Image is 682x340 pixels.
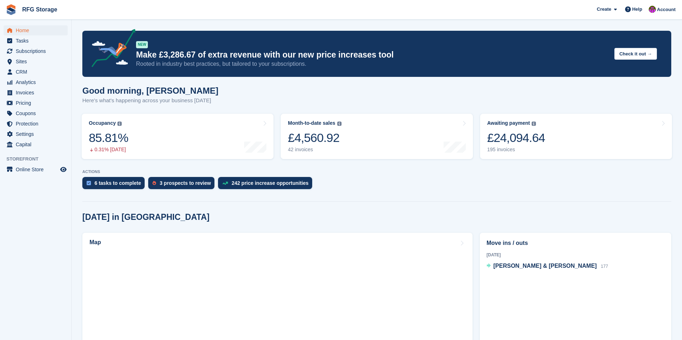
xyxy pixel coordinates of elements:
span: Subscriptions [16,46,59,56]
h2: Move ins / outs [487,239,664,247]
div: NEW [136,41,148,48]
img: Laura Lawson [649,6,656,13]
img: price-adjustments-announcement-icon-8257ccfd72463d97f412b2fc003d46551f7dbcb40ab6d574587a9cd5c0d94... [86,29,136,70]
a: Awaiting payment £24,094.64 195 invoices [480,114,672,159]
a: menu [4,129,68,139]
div: [DATE] [487,252,664,258]
div: Occupancy [89,120,116,126]
div: 242 price increase opportunities [232,180,309,186]
div: £24,094.64 [487,130,545,145]
div: Month-to-date sales [288,120,335,126]
span: Pricing [16,98,59,108]
a: RFG Storage [19,4,60,15]
h2: [DATE] in [GEOGRAPHIC_DATA] [82,212,209,222]
span: [PERSON_NAME] & [PERSON_NAME] [493,263,597,269]
a: [PERSON_NAME] & [PERSON_NAME] 177 [487,262,608,271]
a: menu [4,119,68,129]
a: 242 price increase opportunities [218,177,316,193]
p: Rooted in industry best practices, but tailored to your subscriptions. [136,60,609,68]
a: menu [4,46,68,56]
div: 6 tasks to complete [95,180,141,186]
span: Protection [16,119,59,129]
a: menu [4,77,68,87]
img: icon-info-grey-7440780725fd019a000dd9b08b2336e03edf1995a4989e88bcd33f0948082b44.svg [532,122,536,126]
a: Occupancy 85.81% 0.31% [DATE] [82,114,274,159]
p: Make £3,286.67 of extra revenue with our new price increases tool [136,50,609,60]
a: menu [4,88,68,98]
p: ACTIONS [82,169,671,174]
img: price_increase_opportunities-93ffe204e8149a01c8c9dc8f82e8f89637d9d84a8eef4429ea346261dce0b2c0.svg [222,182,228,185]
span: Create [597,6,611,13]
span: Online Store [16,164,59,174]
span: Capital [16,139,59,149]
h2: Map [90,239,101,246]
span: Coupons [16,108,59,118]
a: 6 tasks to complete [82,177,148,193]
a: Month-to-date sales £4,560.92 42 invoices [281,114,473,159]
span: Home [16,25,59,35]
span: Invoices [16,88,59,98]
h1: Good morning, [PERSON_NAME] [82,86,218,95]
a: menu [4,98,68,108]
a: menu [4,139,68,149]
span: Settings [16,129,59,139]
img: icon-info-grey-7440780725fd019a000dd9b08b2336e03edf1995a4989e88bcd33f0948082b44.svg [117,122,122,126]
div: 195 invoices [487,147,545,153]
a: 3 prospects to review [148,177,218,193]
img: icon-info-grey-7440780725fd019a000dd9b08b2336e03edf1995a4989e88bcd33f0948082b44.svg [337,122,342,126]
span: Sites [16,56,59,66]
img: prospect-51fa495bee0391a8d652442698ab0144808aea92771e9ea1ae160a38d050c398.svg [153,181,156,185]
span: Analytics [16,77,59,87]
div: 42 invoices [288,147,341,153]
div: 3 prospects to review [160,180,211,186]
button: Check it out → [614,48,657,60]
div: 0.31% [DATE] [89,147,128,153]
a: menu [4,25,68,35]
span: Account [657,6,676,13]
a: menu [4,164,68,174]
img: stora-icon-8386f47178a22dfd0bd8f6a31ec36ba5ce8667c1dd55bd0f319d3a0aa187defe.svg [6,4,16,15]
div: £4,560.92 [288,130,341,145]
img: task-75834270c22a3079a89374b754ae025e5fb1db73e45f91037f5363f120a921f8.svg [87,181,91,185]
span: 177 [601,264,608,269]
a: Preview store [59,165,68,174]
div: 85.81% [89,130,128,145]
span: CRM [16,67,59,77]
span: Tasks [16,36,59,46]
p: Here's what's happening across your business [DATE] [82,97,218,105]
a: menu [4,108,68,118]
span: Help [632,6,642,13]
a: menu [4,67,68,77]
span: Storefront [6,156,71,163]
a: menu [4,56,68,66]
div: Awaiting payment [487,120,530,126]
a: menu [4,36,68,46]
